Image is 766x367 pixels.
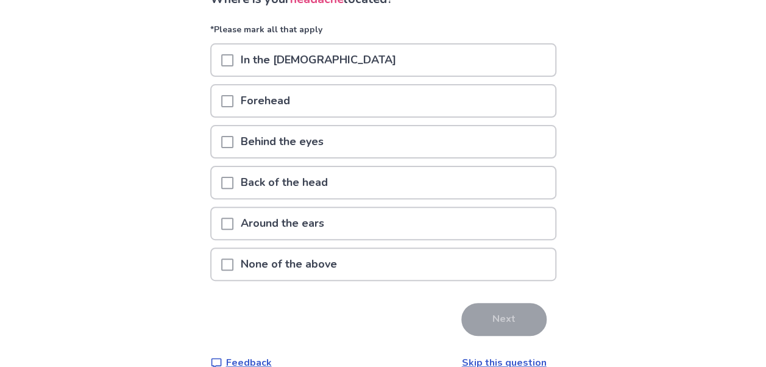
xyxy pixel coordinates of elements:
p: Around the ears [233,208,332,239]
p: Behind the eyes [233,126,331,157]
p: Forehead [233,85,297,116]
p: *Please mark all that apply [210,23,556,43]
button: Next [461,303,547,336]
p: In the [DEMOGRAPHIC_DATA] [233,45,403,76]
p: None of the above [233,249,344,280]
p: Back of the head [233,167,335,198]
